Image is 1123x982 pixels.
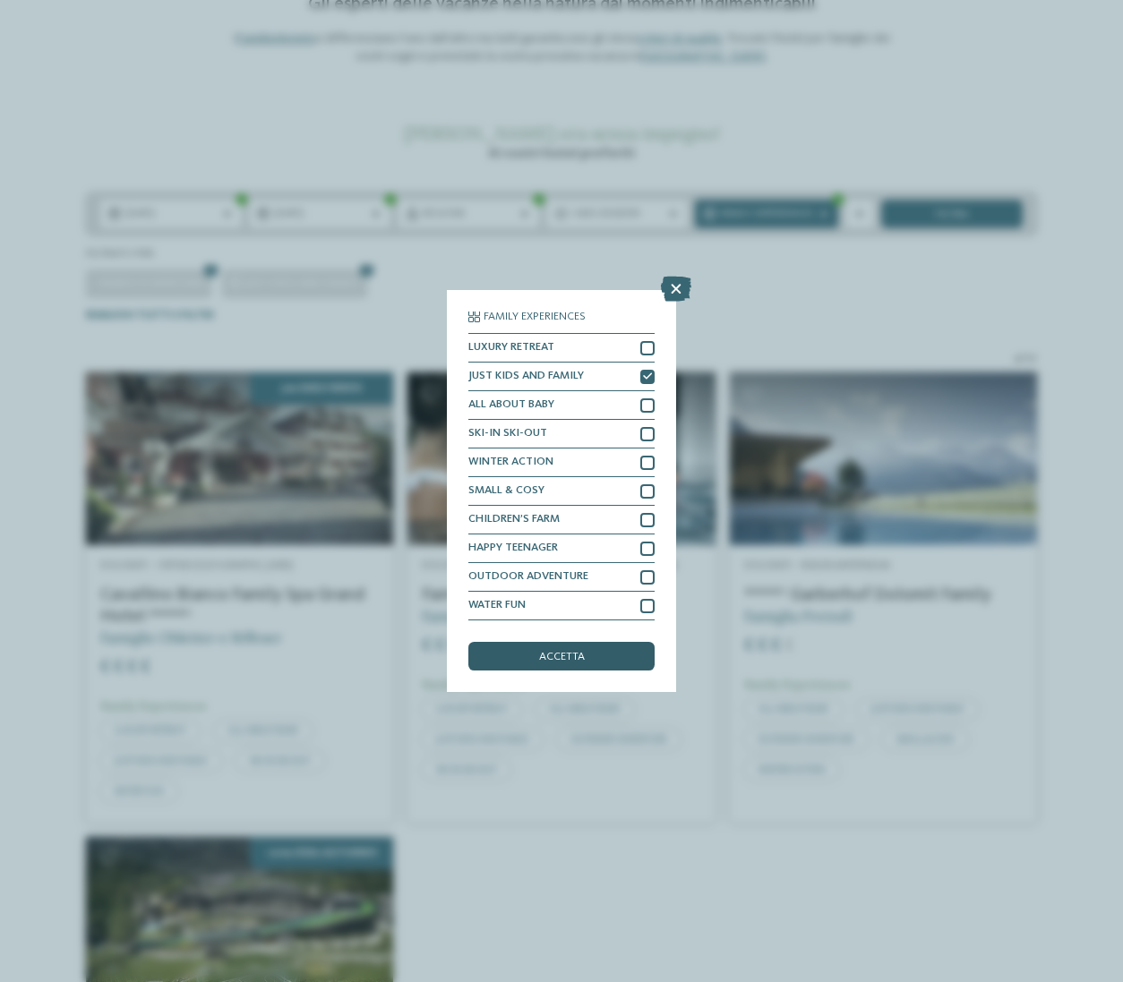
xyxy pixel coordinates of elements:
[468,371,584,382] span: JUST KIDS AND FAMILY
[468,428,547,440] span: SKI-IN SKI-OUT
[468,542,558,554] span: HAPPY TEENAGER
[468,399,554,411] span: ALL ABOUT BABY
[468,514,560,525] span: CHILDREN’S FARM
[468,457,553,468] span: WINTER ACTION
[468,571,588,583] span: OUTDOOR ADVENTURE
[484,312,586,323] span: Family Experiences
[468,342,554,354] span: LUXURY RETREAT
[468,600,526,611] span: WATER FUN
[468,485,544,497] span: SMALL & COSY
[539,652,585,663] span: accetta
